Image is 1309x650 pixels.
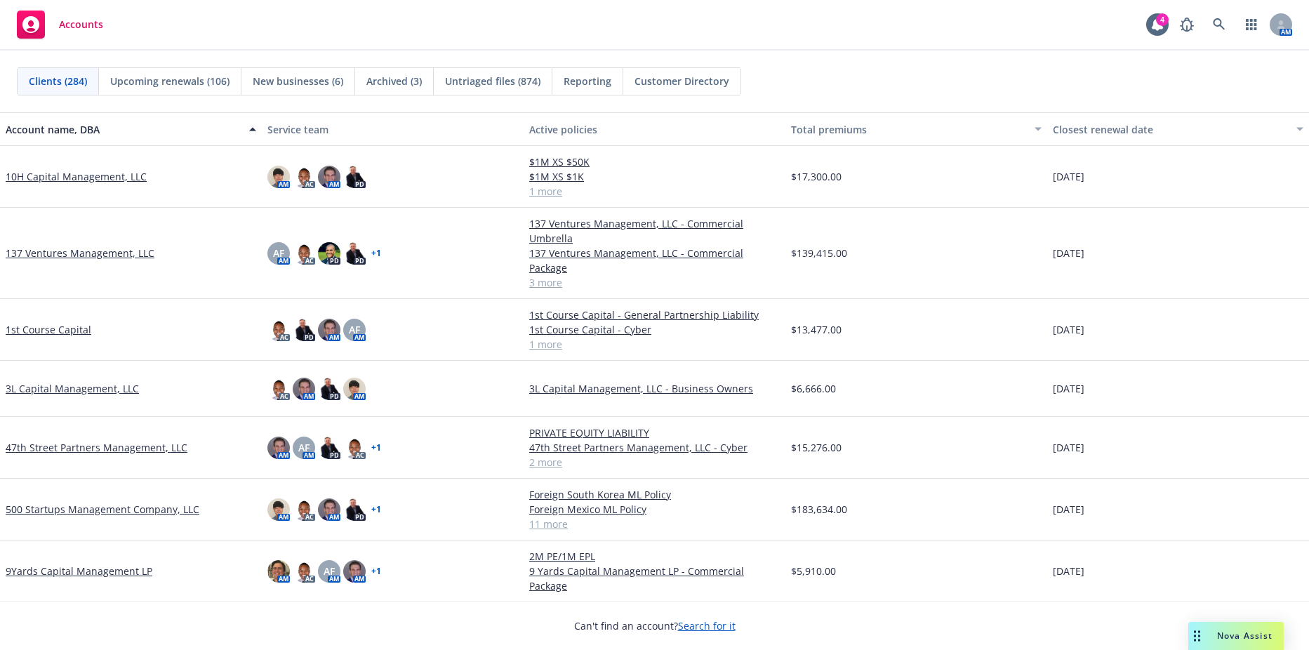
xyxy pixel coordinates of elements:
[529,154,780,169] a: $1M XS $50K
[1053,169,1084,184] span: [DATE]
[318,498,340,521] img: photo
[343,498,366,521] img: photo
[1173,11,1201,39] a: Report a Bug
[6,440,187,455] a: 47th Street Partners Management, LLC
[293,319,315,341] img: photo
[343,378,366,400] img: photo
[318,378,340,400] img: photo
[293,560,315,583] img: photo
[110,74,230,88] span: Upcoming renewals (106)
[1053,440,1084,455] span: [DATE]
[1053,246,1084,260] span: [DATE]
[1053,381,1084,396] span: [DATE]
[6,122,241,137] div: Account name, DBA
[1053,122,1288,137] div: Closest renewal date
[293,242,315,265] img: photo
[59,19,103,30] span: Accounts
[6,246,154,260] a: 137 Ventures Management, LLC
[6,502,199,517] a: 500 Startups Management Company, LLC
[267,437,290,459] img: photo
[298,440,310,455] span: AF
[371,249,381,258] a: + 1
[253,74,343,88] span: New businesses (6)
[318,319,340,341] img: photo
[529,549,780,564] a: 2M PE/1M EPL
[6,322,91,337] a: 1st Course Capital
[1156,13,1169,26] div: 4
[1053,502,1084,517] span: [DATE]
[1217,630,1273,642] span: Nova Assist
[785,112,1047,146] button: Total premiums
[529,322,780,337] a: 1st Course Capital - Cyber
[791,122,1026,137] div: Total premiums
[262,112,524,146] button: Service team
[267,166,290,188] img: photo
[293,166,315,188] img: photo
[371,505,381,514] a: + 1
[343,166,366,188] img: photo
[6,564,152,578] a: 9Yards Capital Management LP
[564,74,611,88] span: Reporting
[318,242,340,265] img: photo
[29,74,87,88] span: Clients (284)
[529,502,780,517] a: Foreign Mexico ML Policy
[6,169,147,184] a: 10H Capital Management, LLC
[529,246,780,275] a: 137 Ventures Management, LLC - Commercial Package
[445,74,540,88] span: Untriaged files (874)
[267,498,290,521] img: photo
[574,618,736,633] span: Can't find an account?
[529,487,780,502] a: Foreign South Korea ML Policy
[349,322,360,337] span: AF
[791,440,842,455] span: $15,276.00
[529,169,780,184] a: $1M XS $1K
[273,246,284,260] span: AF
[343,560,366,583] img: photo
[293,378,315,400] img: photo
[371,444,381,452] a: + 1
[1188,622,1284,650] button: Nova Assist
[267,319,290,341] img: photo
[1047,112,1309,146] button: Closest renewal date
[1053,322,1084,337] span: [DATE]
[1205,11,1233,39] a: Search
[791,322,842,337] span: $13,477.00
[1053,564,1084,578] span: [DATE]
[529,275,780,290] a: 3 more
[371,567,381,576] a: + 1
[267,560,290,583] img: photo
[678,619,736,632] a: Search for it
[293,498,315,521] img: photo
[529,381,780,396] a: 3L Capital Management, LLC - Business Owners
[366,74,422,88] span: Archived (3)
[529,307,780,322] a: 1st Course Capital - General Partnership Liability
[524,112,785,146] button: Active policies
[1237,11,1265,39] a: Switch app
[1188,622,1206,650] div: Drag to move
[529,337,780,352] a: 1 more
[343,437,366,459] img: photo
[791,564,836,578] span: $5,910.00
[529,517,780,531] a: 11 more
[791,246,847,260] span: $139,415.00
[267,378,290,400] img: photo
[529,216,780,246] a: 137 Ventures Management, LLC - Commercial Umbrella
[6,381,139,396] a: 3L Capital Management, LLC
[791,381,836,396] span: $6,666.00
[529,455,780,470] a: 2 more
[634,74,729,88] span: Customer Directory
[343,242,366,265] img: photo
[529,122,780,137] div: Active policies
[529,425,780,440] a: PRIVATE EQUITY LIABILITY
[529,564,780,593] a: 9 Yards Capital Management LP - Commercial Package
[529,184,780,199] a: 1 more
[11,5,109,44] a: Accounts
[267,122,518,137] div: Service team
[318,437,340,459] img: photo
[324,564,335,578] span: AF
